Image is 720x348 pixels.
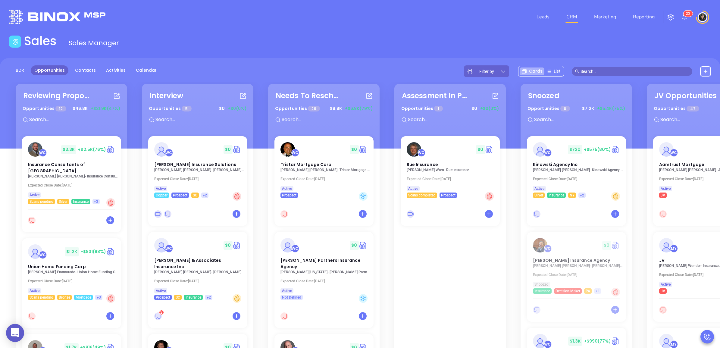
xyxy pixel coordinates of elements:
div: Warm [611,192,620,201]
img: Meagher Insurance Agency [533,238,547,252]
span: Snoozed [534,281,549,288]
div: Interview [149,90,183,101]
div: Walter Contreras [670,149,678,157]
span: $ 720 [568,145,582,154]
img: iconNotification [681,14,688,21]
span: +$6.9K (79%) [345,105,373,112]
p: Expected Close Date: [DATE] [407,177,497,181]
span: +2 [207,294,211,301]
span: Active [156,287,166,294]
span: SC [176,294,180,301]
span: Kinowski Agency Inc [533,161,578,168]
span: $ 0 [470,104,479,113]
p: Stacie Washington - Borrelli Partners Insurance Agency [280,270,371,274]
div: Walter Contreras [418,149,425,157]
p: John Warn - Rue Insurance [407,168,497,172]
div: Warm [233,294,241,303]
p: Expected Close Date: [DATE] [28,279,118,283]
span: $ 0 [350,145,358,154]
p: Expected Close Date: [DATE] [533,273,623,277]
p: Expected Close Date: [DATE] [533,177,623,181]
input: Search... [281,116,371,124]
div: Snoozed [528,90,559,101]
span: Insurance [549,192,564,199]
span: Active [282,287,292,294]
span: Copper [156,192,167,199]
span: +$0 (0%) [480,105,499,112]
span: Union Home Funding Corp [28,264,86,270]
div: Hot [233,192,241,201]
span: Sales Manager [69,38,119,48]
a: Reporting [631,11,657,23]
span: +$990 (77%) [584,338,611,344]
input: Search... [155,116,245,124]
span: Borrelli Partners Insurance Agency [280,257,361,270]
input: Search... [29,116,119,124]
a: CRM [564,11,580,23]
a: Quote [485,145,494,154]
div: Hot [485,192,494,201]
a: Quote [106,247,115,256]
span: Active [30,192,39,198]
a: Quote [611,337,620,346]
a: profileWalter Contreras$1.2K+$831(68%)Circle dollarUnion Home Funding Corp[PERSON_NAME] Enamorado... [22,238,121,300]
img: user [698,12,707,22]
span: $ 0 [224,241,232,250]
div: JV Opportunities [654,90,717,101]
a: profileWalter Contreras$0Circle dollarTristar Mortgage Corp[PERSON_NAME] [PERSON_NAME]- Tristar M... [274,136,374,198]
span: Decision Maker [556,288,580,294]
a: Quote [233,145,241,154]
a: Quote [611,145,620,154]
img: Tristar Mortgage Corp [280,142,295,157]
span: +$5.4K (75%) [597,105,625,112]
span: 29 [308,106,320,111]
p: Matt Straley - Insurance Consultants of Pittsburgh [28,174,118,178]
span: +$575 (80%) [584,146,611,152]
p: Opportunities [401,103,443,114]
p: Expected Close Date: [DATE] [280,279,371,283]
a: Activities [102,65,129,75]
span: 47 [687,106,699,111]
span: Scans pending [30,294,53,301]
p: Expected Close Date: [DATE] [28,183,118,187]
div: Walter Contreras [291,245,299,252]
span: Active [534,185,544,192]
span: Scans pending [30,198,53,205]
span: Silver [534,192,543,199]
span: Davenport Insurance Solutions [154,161,236,168]
span: $ 46.8K [71,104,89,113]
span: Insurance Consultants of Pittsburgh [28,161,85,174]
span: $ 7.2K [581,104,596,113]
a: profileWalter Contreras$0Circle dollarRue Insurance[PERSON_NAME] Warn- Rue InsuranceExpected Clos... [401,136,500,198]
p: Expected Close Date: [DATE] [280,177,371,181]
input: Search... [407,116,498,124]
span: +3 [94,198,98,205]
img: JV [659,238,674,252]
span: JV [661,288,665,294]
span: +$2.5K (76%) [78,146,106,152]
span: SC [193,192,197,199]
a: Opportunities [31,65,68,75]
span: PA [586,288,590,294]
div: Hot [106,198,115,207]
span: +2 [203,192,207,199]
a: Marketing [592,11,618,23]
p: Expected Close Date: [DATE] [154,279,245,283]
div: Megan Youmans [670,245,678,252]
span: Aamtrust Mortgage [659,161,705,168]
span: +1 [596,288,600,294]
p: Opportunities [527,103,570,114]
span: search [575,69,579,74]
img: Moore & Associates Insurance Inc [154,238,169,252]
input: Search... [534,116,624,124]
a: profileWalter Contreras$3.3K+$2.5K(76%)Circle dollarInsurance Consultants of [GEOGRAPHIC_DATA][PE... [22,136,121,204]
a: Contacts [71,65,99,75]
span: Insurance [186,294,201,301]
div: Walter Contreras [165,149,173,157]
a: Quote [359,145,368,154]
div: Cold [359,294,368,303]
input: Search… [581,68,689,75]
img: Union Home Funding Corp [28,244,42,259]
span: Bronze [59,294,70,301]
div: Walter Contreras [39,251,47,259]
